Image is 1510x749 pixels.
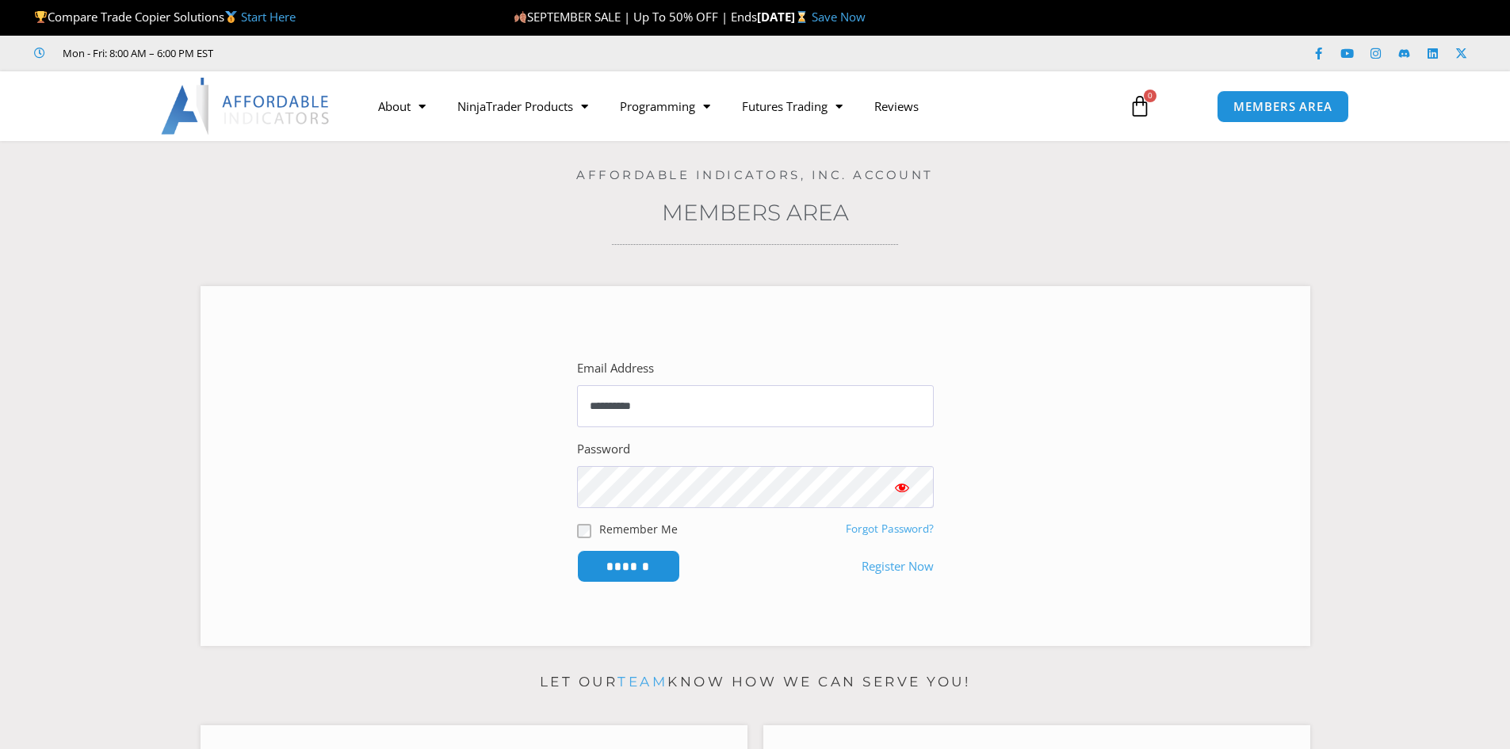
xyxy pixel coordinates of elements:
[577,438,630,460] label: Password
[1105,83,1175,129] a: 0
[1233,101,1332,113] span: MEMBERS AREA
[161,78,331,135] img: LogoAI | Affordable Indicators – NinjaTrader
[599,521,678,537] label: Remember Me
[514,11,526,23] img: 🍂
[225,11,237,23] img: 🥇
[812,9,866,25] a: Save Now
[362,88,1111,124] nav: Menu
[858,88,935,124] a: Reviews
[34,9,296,25] span: Compare Trade Copier Solutions
[870,466,934,508] button: Show password
[577,357,654,380] label: Email Address
[604,88,726,124] a: Programming
[862,556,934,578] a: Register Now
[35,11,47,23] img: 🏆
[662,199,849,226] a: Members Area
[235,45,473,61] iframe: Customer reviews powered by Trustpilot
[514,9,757,25] span: SEPTEMBER SALE | Up To 50% OFF | Ends
[201,670,1310,695] p: Let our know how we can serve you!
[617,674,667,690] a: team
[59,44,213,63] span: Mon - Fri: 8:00 AM – 6:00 PM EST
[362,88,442,124] a: About
[796,11,808,23] img: ⌛
[442,88,604,124] a: NinjaTrader Products
[576,167,934,182] a: Affordable Indicators, Inc. Account
[726,88,858,124] a: Futures Trading
[1144,90,1156,102] span: 0
[846,522,934,536] a: Forgot Password?
[757,9,812,25] strong: [DATE]
[1217,90,1349,123] a: MEMBERS AREA
[241,9,296,25] a: Start Here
